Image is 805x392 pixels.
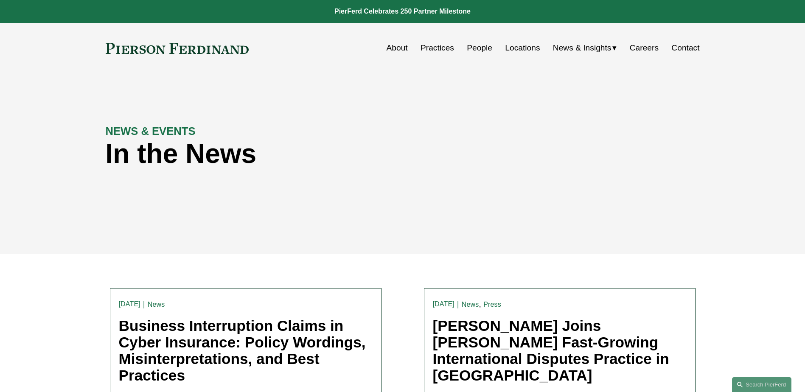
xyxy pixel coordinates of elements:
strong: NEWS & EVENTS [106,125,196,137]
a: [PERSON_NAME] Joins [PERSON_NAME] Fast-Growing International Disputes Practice in [GEOGRAPHIC_DATA] [433,317,669,383]
span: News & Insights [553,41,611,56]
a: Careers [630,40,659,56]
a: Press [483,301,501,308]
a: folder dropdown [553,40,617,56]
a: People [467,40,492,56]
time: [DATE] [433,301,454,308]
a: About [387,40,408,56]
time: [DATE] [119,301,140,308]
a: Business Interruption Claims in Cyber Insurance: Policy Wordings, Misinterpretations, and Best Pr... [119,317,366,383]
span: , [479,300,481,308]
a: Locations [505,40,540,56]
a: Search this site [732,377,791,392]
a: Contact [671,40,699,56]
a: News [148,301,165,308]
a: News [462,301,479,308]
a: Practices [421,40,454,56]
h1: In the News [106,138,551,169]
